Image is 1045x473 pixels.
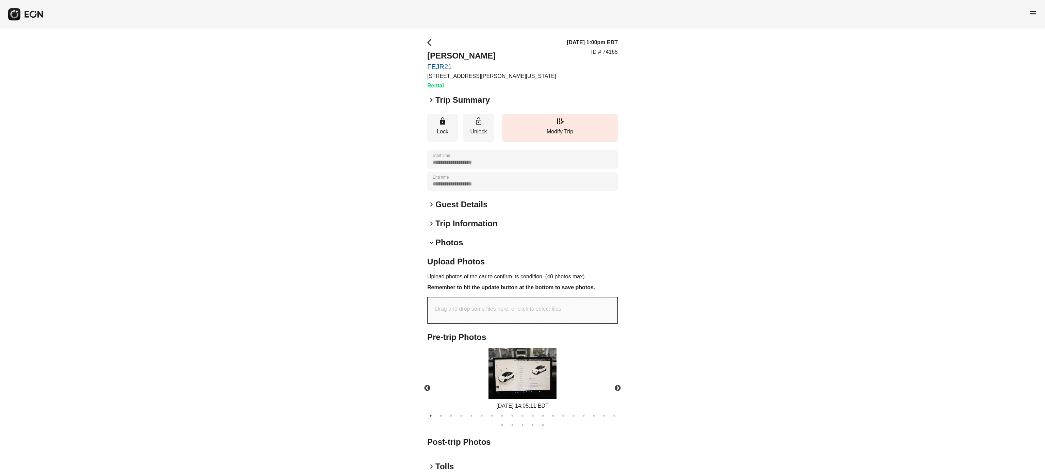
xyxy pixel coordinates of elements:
p: [STREET_ADDRESS][PERSON_NAME][US_STATE] [427,72,556,80]
button: 14 [560,412,567,419]
h2: Trip Summary [435,95,490,105]
span: keyboard_arrow_right [427,200,435,209]
button: 13 [550,412,557,419]
button: Lock [427,114,458,142]
button: 1 [427,412,434,419]
button: 24 [540,422,546,428]
span: lock [438,117,447,125]
button: 22 [519,422,526,428]
h3: [DATE] 1:00pm EDT [567,38,618,47]
span: lock_open [475,117,483,125]
h3: Remember to hit the update button at the bottom to save photos. [427,283,618,292]
span: menu [1029,9,1037,17]
button: 21 [509,422,516,428]
button: 9 [509,412,516,419]
button: 3 [448,412,454,419]
span: keyboard_arrow_down [427,239,435,247]
button: 12 [540,412,546,419]
span: keyboard_arrow_right [427,96,435,104]
button: 8 [499,412,505,419]
p: Upload photos of the car to confirm its condition. (40 photos max) [427,273,618,281]
button: 11 [529,412,536,419]
button: 10 [519,412,526,419]
h2: Upload Photos [427,256,618,267]
h2: [PERSON_NAME] [427,50,556,61]
p: Unlock [467,128,491,136]
p: Lock [431,128,454,136]
a: FEJR21 [427,63,556,71]
button: Unlock [463,114,494,142]
button: 17 [591,412,597,419]
button: 2 [437,412,444,419]
span: keyboard_arrow_right [427,219,435,228]
button: 18 [601,412,608,419]
h2: Tolls [435,461,454,472]
span: arrow_back_ios [427,38,435,47]
button: 7 [488,412,495,419]
h2: Guest Details [435,199,487,210]
button: Previous [415,376,439,400]
button: 16 [580,412,587,419]
button: Modify Trip [502,114,618,142]
h2: Pre-trip Photos [427,332,618,343]
p: Drag and drop some files here, or click to select files [435,305,561,313]
button: 19 [611,412,618,419]
button: 6 [478,412,485,419]
h2: Trip Information [435,218,498,229]
img: https://fastfleet.me/rails/active_storage/blobs/redirect/eyJfcmFpbHMiOnsibWVzc2FnZSI6IkJBaHBBNWhl... [488,348,557,399]
h2: Post-trip Photos [427,437,618,447]
button: 15 [570,412,577,419]
button: 20 [499,422,505,428]
h3: Rental [427,82,556,90]
h2: Photos [435,237,463,248]
span: edit_road [556,117,564,125]
button: 5 [468,412,475,419]
span: keyboard_arrow_right [427,462,435,471]
div: [DATE] 14:05:11 EDT [488,402,557,410]
button: 4 [458,412,465,419]
p: ID # 74165 [591,48,618,56]
button: 23 [529,422,536,428]
button: Next [606,376,630,400]
p: Modify Trip [505,128,614,136]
